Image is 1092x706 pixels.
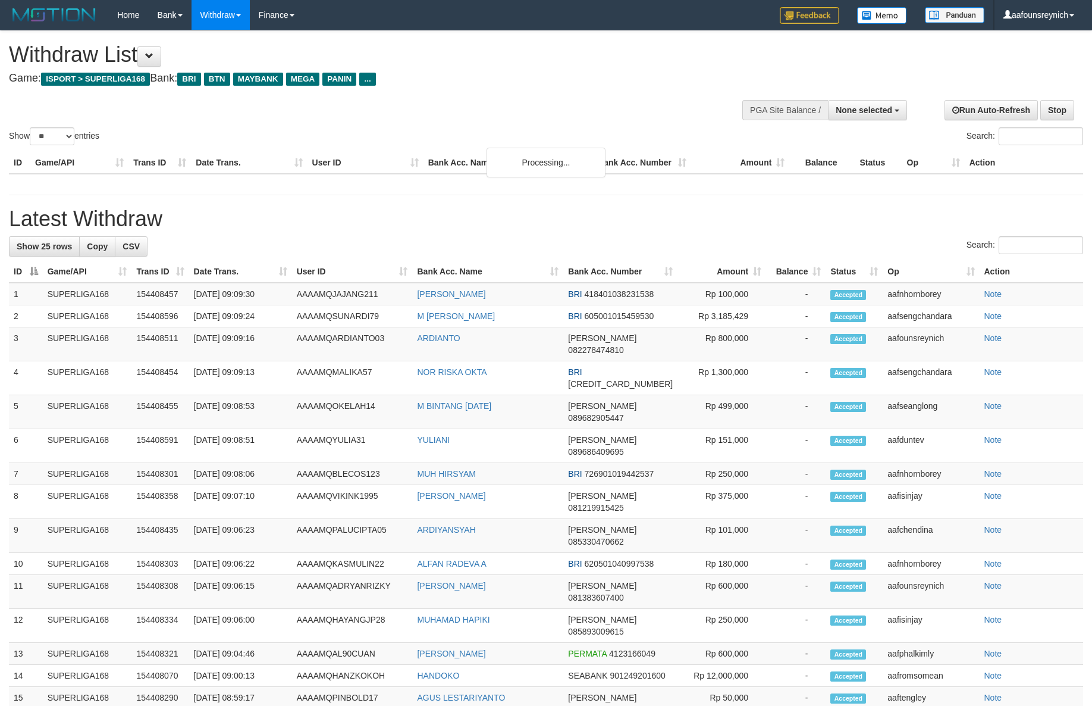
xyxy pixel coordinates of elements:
td: AAAAMQHANZKOKOH [292,665,413,687]
a: Note [984,615,1002,624]
td: 9 [9,519,43,553]
span: [PERSON_NAME] [568,581,636,591]
td: 11 [9,575,43,609]
td: 154408455 [131,395,189,429]
span: [PERSON_NAME] [568,401,636,411]
td: 154408303 [131,553,189,575]
span: MEGA [286,73,320,86]
td: 10 [9,553,43,575]
td: AAAAMQOKELAH14 [292,395,413,429]
span: Copy [87,242,108,251]
span: [PERSON_NAME] [568,491,636,501]
td: 154408308 [131,575,189,609]
a: Note [984,311,1002,321]
span: [PERSON_NAME] [568,525,636,535]
td: Rp 600,000 [677,575,766,609]
input: Search: [999,127,1083,145]
td: Rp 151,000 [677,429,766,463]
td: 6 [9,429,43,463]
span: BRI [568,289,582,299]
th: Bank Acc. Name [423,152,593,174]
span: Accepted [830,492,866,502]
td: aafphalkimly [883,643,979,665]
td: - [766,463,826,485]
td: Rp 800,000 [677,327,766,361]
td: [DATE] 09:06:15 [189,575,292,609]
td: - [766,643,826,665]
td: 154408435 [131,519,189,553]
span: None selected [836,105,892,115]
td: aafseanglong [883,395,979,429]
td: aafisinjay [883,485,979,519]
td: 154408454 [131,361,189,395]
span: Copy 4123166049 to clipboard [609,649,655,658]
td: aafsengchandara [883,305,979,327]
td: 3 [9,327,43,361]
td: [DATE] 09:08:51 [189,429,292,463]
span: Accepted [830,526,866,536]
span: Accepted [830,334,866,344]
td: Rp 100,000 [677,283,766,305]
td: SUPERLIGA168 [43,327,132,361]
td: 5 [9,395,43,429]
a: CSV [115,236,148,257]
span: BTN [204,73,230,86]
td: AAAAMQBLECOS123 [292,463,413,485]
td: - [766,609,826,643]
span: Copy 901249201600 to clipboard [610,671,665,680]
td: - [766,395,826,429]
th: ID [9,152,30,174]
td: AAAAMQMALIKA57 [292,361,413,395]
a: ARDIYANSYAH [417,525,475,535]
td: SUPERLIGA168 [43,395,132,429]
td: aafounsreynich [883,575,979,609]
td: aafounsreynich [883,327,979,361]
button: None selected [828,100,907,120]
a: Show 25 rows [9,236,80,257]
td: Rp 250,000 [677,609,766,643]
a: Stop [1040,100,1074,120]
td: [DATE] 09:08:06 [189,463,292,485]
td: SUPERLIGA168 [43,361,132,395]
span: ... [359,73,375,86]
td: 154408358 [131,485,189,519]
span: Copy 085893009615 to clipboard [568,627,623,636]
th: Trans ID [128,152,191,174]
td: - [766,575,826,609]
th: Op [902,152,965,174]
span: PANIN [322,73,356,86]
span: Accepted [830,470,866,480]
td: - [766,553,826,575]
span: [PERSON_NAME] [568,333,636,343]
a: [PERSON_NAME] [417,491,485,501]
th: Balance [789,152,855,174]
a: Note [984,581,1002,591]
span: SEABANK [568,671,607,680]
a: MUH HIRSYAM [417,469,476,479]
span: ISPORT > SUPERLIGA168 [41,73,150,86]
span: Copy 081219915425 to clipboard [568,503,623,513]
span: Accepted [830,693,866,704]
span: BRI [568,367,582,377]
img: Feedback.jpg [780,7,839,24]
a: Note [984,367,1002,377]
td: aafisinjay [883,609,979,643]
th: Bank Acc. Number [593,152,691,174]
td: [DATE] 09:04:46 [189,643,292,665]
th: User ID: activate to sort column ascending [292,261,413,283]
span: Copy 089686409695 to clipboard [568,447,623,457]
img: panduan.png [925,7,984,23]
td: aafchendina [883,519,979,553]
a: AGUS LESTARIYANTO [417,693,505,702]
a: Note [984,525,1002,535]
a: [PERSON_NAME] [417,581,485,591]
td: 1 [9,283,43,305]
a: Note [984,559,1002,568]
td: Rp 101,000 [677,519,766,553]
td: Rp 12,000,000 [677,665,766,687]
h4: Game: Bank: [9,73,716,85]
td: aafnhornborey [883,283,979,305]
td: SUPERLIGA168 [43,485,132,519]
h1: Withdraw List [9,43,716,67]
td: Rp 1,300,000 [677,361,766,395]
